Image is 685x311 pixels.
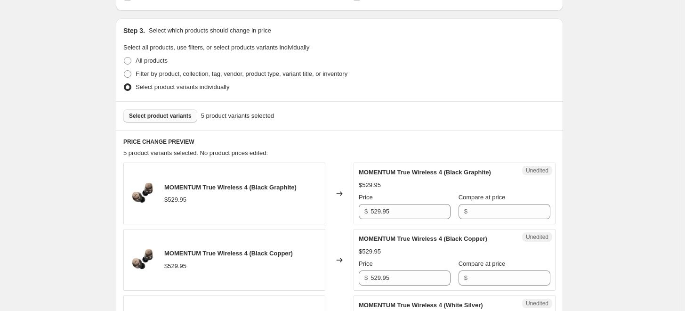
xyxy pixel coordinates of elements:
[129,112,192,120] span: Select product variants
[359,194,373,201] span: Price
[526,233,548,241] span: Unedited
[526,300,548,307] span: Unedited
[359,180,381,190] div: $529.95
[164,262,186,271] div: $529.95
[464,208,467,215] span: $
[123,44,309,51] span: Select all products, use filters, or select products variants individually
[123,26,145,35] h2: Step 3.
[364,208,368,215] span: $
[136,70,347,77] span: Filter by product, collection, tag, vendor, product type, variant title, or inventory
[164,184,297,191] span: MOMENTUM True Wireless 4 (Black Graphite)
[149,26,271,35] p: Select which products should change in price
[459,260,506,267] span: Compare at price
[164,250,293,257] span: MOMENTUM True Wireless 4 (Black Copper)
[123,149,268,156] span: 5 product variants selected. No product prices edited:
[359,260,373,267] span: Price
[359,169,491,176] span: MOMENTUM True Wireless 4 (Black Graphite)
[123,138,556,146] h6: PRICE CHANGE PREVIEW
[464,274,467,281] span: $
[526,167,548,174] span: Unedited
[129,246,157,274] img: mtw4_productimages_blackcopper_80x.jpg
[136,57,168,64] span: All products
[201,111,274,121] span: 5 product variants selected
[123,109,197,123] button: Select product variants
[359,247,381,256] div: $529.95
[164,195,186,205] div: $529.95
[129,180,157,208] img: mtw4_productimages_blackcopper_80x.jpg
[459,194,506,201] span: Compare at price
[359,235,487,242] span: MOMENTUM True Wireless 4 (Black Copper)
[136,83,229,90] span: Select product variants individually
[364,274,368,281] span: $
[359,302,483,309] span: MOMENTUM True Wireless 4 (White Silver)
